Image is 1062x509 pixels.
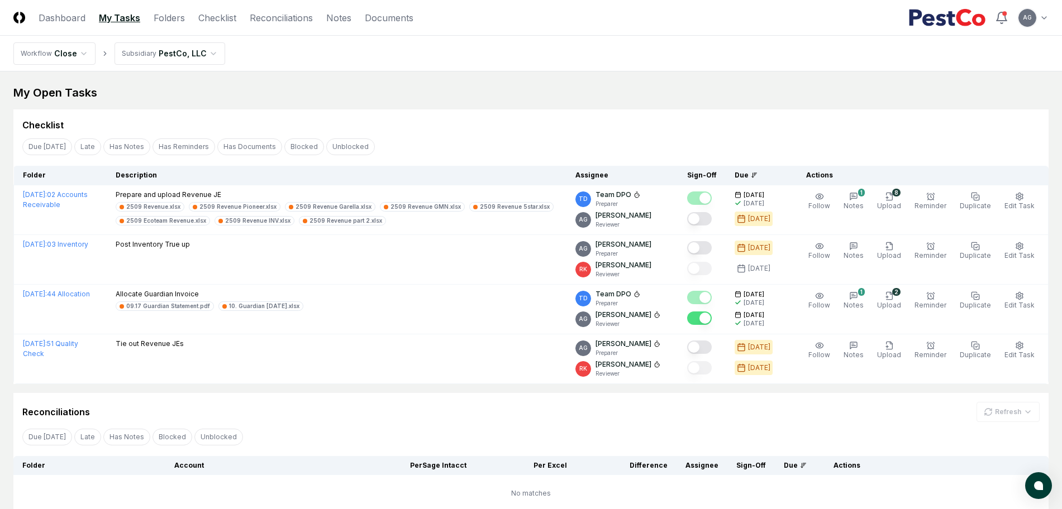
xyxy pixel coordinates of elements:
[596,249,651,258] p: Preparer
[22,138,72,155] button: Due Today
[579,265,587,273] span: RK
[960,251,991,260] span: Duplicate
[687,291,712,304] button: Mark complete
[23,339,78,358] a: [DATE]:51 Quality Check
[808,301,830,309] span: Follow
[596,299,640,308] p: Preparer
[808,350,830,359] span: Follow
[13,42,225,65] nav: breadcrumb
[744,191,764,199] span: [DATE]
[217,138,282,155] button: Has Documents
[579,244,588,253] span: AG
[806,339,832,362] button: Follow
[365,11,413,25] a: Documents
[13,456,165,475] th: Folder
[744,199,764,208] div: [DATE]
[596,289,631,299] p: Team DPO
[13,12,25,23] img: Logo
[596,190,631,200] p: Team DPO
[912,190,949,213] button: Reminder
[189,202,280,212] a: 2509 Revenue Pioneer.xlsx
[958,289,993,313] button: Duplicate
[326,138,375,155] button: Unblocked
[687,361,712,374] button: Mark complete
[116,239,190,249] p: Post Inventory True up
[576,456,677,475] th: Difference
[596,239,651,249] p: [PERSON_NAME]
[825,460,1040,470] div: Actions
[596,369,660,378] p: Reviewer
[687,212,712,225] button: Mark complete
[579,215,588,224] span: AG
[841,289,866,313] button: 1Notes
[309,217,382,225] div: 2509 Revenue part 2.xlsx
[915,301,946,309] span: Reminder
[844,251,864,260] span: Notes
[390,203,461,211] div: 2509 Revenue GMN.xlsx
[326,11,351,25] a: Notes
[596,210,651,220] p: [PERSON_NAME]
[579,344,588,352] span: AG
[153,138,215,155] button: Has Reminders
[915,251,946,260] span: Reminder
[299,216,386,225] a: 2509 Revenue part 2.xlsx
[596,320,660,328] p: Reviewer
[806,239,832,263] button: Follow
[199,203,277,211] div: 2509 Revenue Pioneer.xlsx
[284,138,324,155] button: Blocked
[1004,301,1035,309] span: Edit Task
[858,189,865,196] div: 1
[596,359,651,369] p: [PERSON_NAME]
[958,339,993,362] button: Duplicate
[841,239,866,263] button: Notes
[13,85,1049,100] div: My Open Tasks
[877,201,901,210] span: Upload
[22,118,64,132] div: Checklist
[21,49,52,59] div: Workflow
[39,11,85,25] a: Dashboard
[844,350,864,359] span: Notes
[1004,251,1035,260] span: Edit Task
[22,405,90,419] div: Reconciliations
[1025,472,1052,499] button: atlas-launcher
[797,170,1040,180] div: Actions
[877,251,901,260] span: Upload
[841,190,866,213] button: 1Notes
[875,289,903,313] button: 2Upload
[841,339,866,362] button: Notes
[596,339,651,349] p: [PERSON_NAME]
[960,350,991,359] span: Duplicate
[116,301,214,311] a: 09.17 Guardian Statement.pdf
[153,429,192,445] button: Blocked
[844,301,864,309] span: Notes
[23,290,47,298] span: [DATE] :
[748,243,770,253] div: [DATE]
[912,239,949,263] button: Reminder
[744,299,764,307] div: [DATE]
[877,301,901,309] span: Upload
[748,263,770,273] div: [DATE]
[218,301,303,311] a: 10. Guardian [DATE].xlsx
[250,11,313,25] a: Reconciliations
[126,203,180,211] div: 2509 Revenue.xlsx
[475,456,576,475] th: Per Excel
[960,201,991,210] span: Duplicate
[116,216,210,225] a: 2509 Ecoteam Revenue.xlsx
[1017,8,1037,28] button: AG
[1002,339,1037,362] button: Edit Task
[596,260,651,270] p: [PERSON_NAME]
[103,138,150,155] button: Has Notes
[912,339,949,362] button: Reminder
[748,342,770,352] div: [DATE]
[1023,13,1032,22] span: AG
[687,340,712,354] button: Mark complete
[229,302,299,310] div: 10. Guardian [DATE].xlsx
[23,190,47,199] span: [DATE] :
[225,217,290,225] div: 2509 Revenue INV.xlsx
[744,290,764,299] span: [DATE]
[480,203,550,211] div: 2509 Revenue 5star.xlsx
[116,289,303,299] p: Allocate Guardian Invoice
[908,9,986,27] img: PestCo logo
[596,270,651,278] p: Reviewer
[806,190,832,213] button: Follow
